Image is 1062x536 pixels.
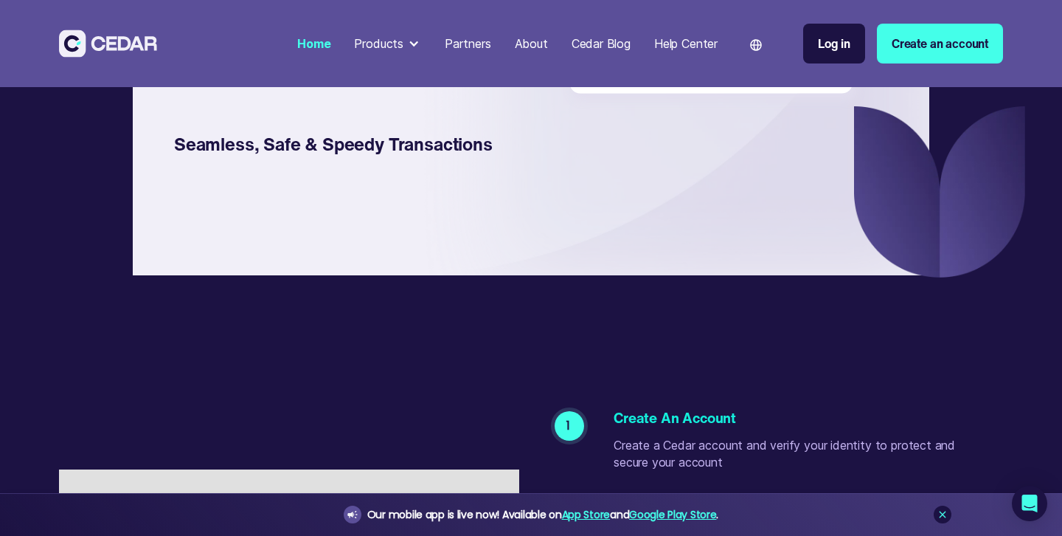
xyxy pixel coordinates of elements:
img: world icon [750,39,762,51]
a: App Store [562,507,610,522]
a: Help Center [648,27,723,60]
a: Create an account [877,24,1003,63]
div: Cedar Blog [572,35,631,52]
div: Create an account [614,411,991,425]
div: Partners [445,35,491,52]
div: Products [348,29,427,58]
div: 1 [566,417,572,435]
div: Home [297,35,330,52]
a: Home [291,27,336,60]
div: Help Center [654,35,718,52]
div: About [515,35,548,52]
a: About [509,27,554,60]
div: Create a Cedar account and verify your identity to protect and secure your account [614,437,991,470]
div: Our mobile app is live now! Available on and . [367,506,718,524]
div: Products [354,35,403,52]
div: Open Intercom Messenger [1012,486,1047,521]
a: Partners [439,27,497,60]
a: Log in [803,24,865,63]
img: announcement [347,509,358,520]
div: Log in [818,35,850,52]
a: Google Play Store [629,507,716,522]
a: Cedar Blog [566,27,636,60]
div: Seamless, Safe & Speedy Transactions [174,131,513,157]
